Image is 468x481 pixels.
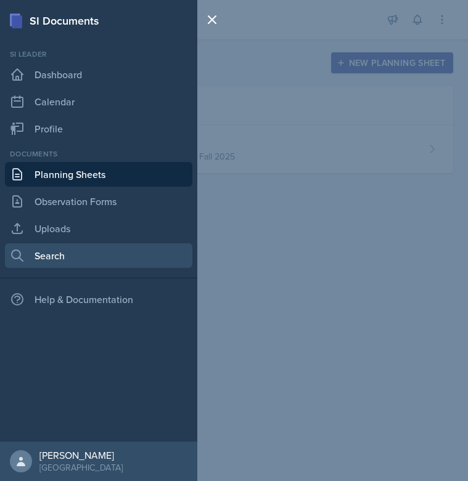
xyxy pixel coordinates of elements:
[5,62,192,87] a: Dashboard
[5,116,192,141] a: Profile
[5,89,192,114] a: Calendar
[5,49,192,60] div: Si leader
[5,287,192,312] div: Help & Documentation
[5,162,192,187] a: Planning Sheets
[5,189,192,214] a: Observation Forms
[5,148,192,160] div: Documents
[5,216,192,241] a: Uploads
[39,449,123,461] div: [PERSON_NAME]
[5,243,192,268] a: Search
[39,461,123,474] div: [GEOGRAPHIC_DATA]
